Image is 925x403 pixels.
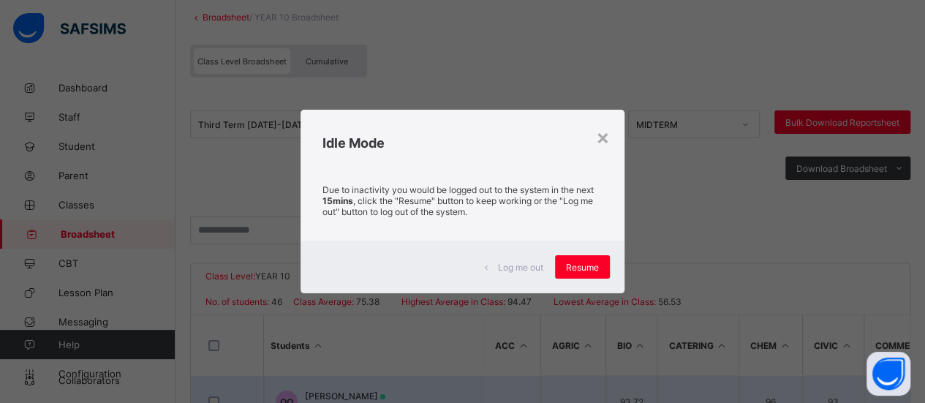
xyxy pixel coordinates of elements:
[867,352,910,396] button: Open asap
[566,262,599,273] span: Resume
[498,262,543,273] span: Log me out
[596,124,610,149] div: ×
[322,135,603,151] h2: Idle Mode
[322,184,603,217] p: Due to inactivity you would be logged out to the system in the next , click the "Resume" button t...
[322,195,353,206] strong: 15mins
